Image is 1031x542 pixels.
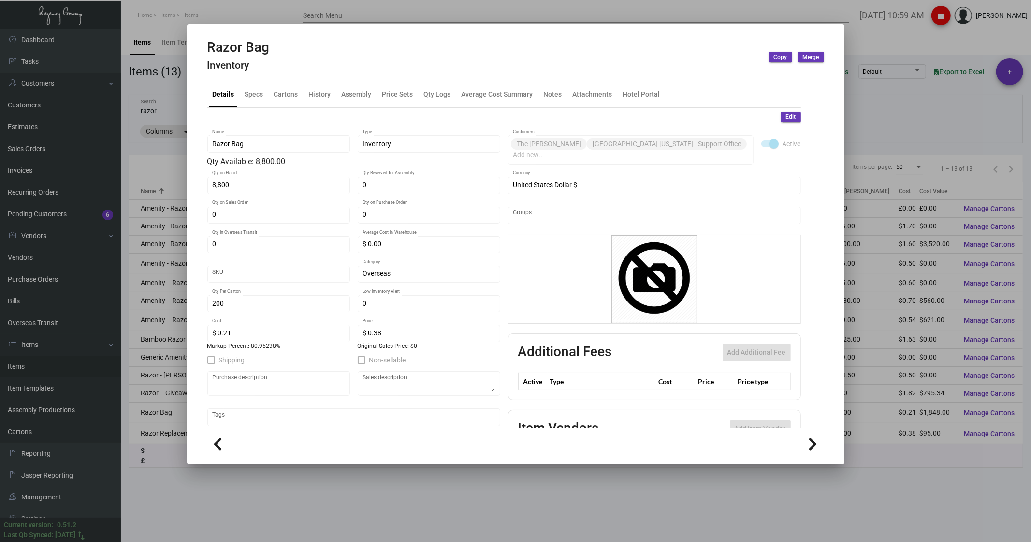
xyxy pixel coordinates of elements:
span: Merge [803,53,819,61]
th: Price [696,373,735,390]
button: Copy [769,52,792,62]
th: Cost [656,373,696,390]
mat-chip: The [PERSON_NAME] [511,138,587,150]
div: Attachments [573,89,612,99]
div: Assembly [342,89,372,99]
mat-chip: [GEOGRAPHIC_DATA] [US_STATE] - Support Office [587,138,747,150]
div: Qty Logs [424,89,451,99]
span: Copy [774,53,787,61]
h2: Additional Fees [518,344,612,361]
div: Qty Available: 8,800.00 [207,156,500,167]
div: Notes [544,89,562,99]
div: Hotel Portal [623,89,660,99]
span: Active [783,138,801,150]
span: Add Additional Fee [727,348,786,356]
div: Average Cost Summary [462,89,533,99]
span: Add item Vendor [735,425,786,433]
span: Edit [786,113,796,121]
button: Merge [798,52,824,62]
span: Non-sellable [369,354,406,366]
button: Edit [781,112,801,122]
button: Add Additional Fee [723,344,791,361]
div: Last Qb Synced: [DATE] [4,530,75,540]
div: Price Sets [382,89,413,99]
h2: Razor Bag [207,39,270,56]
div: Details [213,89,234,99]
div: Cartons [274,89,298,99]
div: History [309,89,331,99]
h4: Inventory [207,60,270,72]
span: Shipping [219,354,245,366]
div: Current version: [4,520,53,530]
input: Add new.. [513,151,748,159]
h2: Item Vendors [518,420,599,437]
th: Price type [735,373,779,390]
button: Add item Vendor [730,420,791,437]
div: Specs [245,89,263,99]
div: 0.51.2 [57,520,76,530]
input: Add new.. [513,211,796,219]
th: Type [548,373,656,390]
th: Active [518,373,548,390]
